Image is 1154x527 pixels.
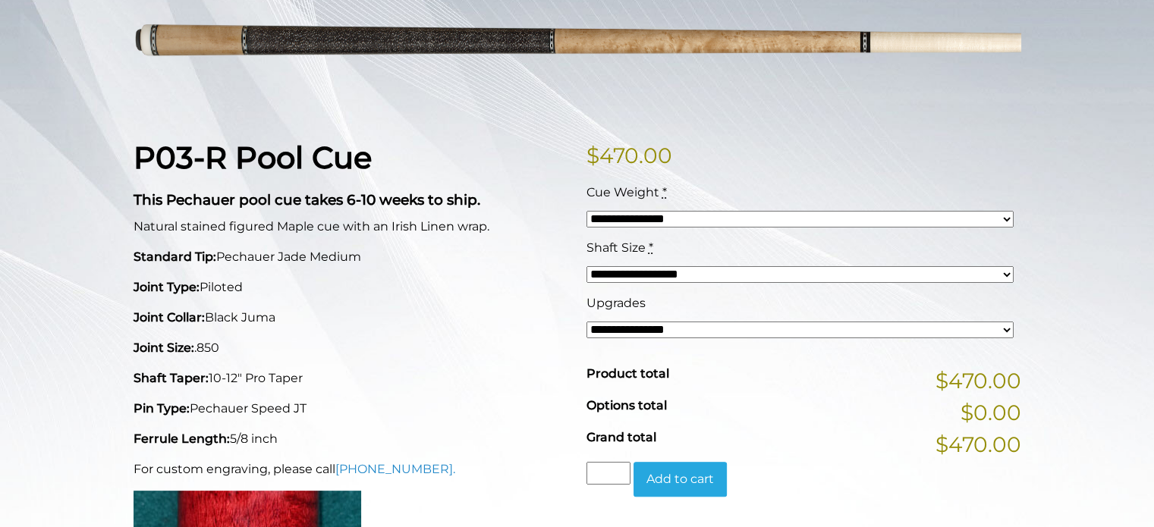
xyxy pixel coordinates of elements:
[134,280,200,294] strong: Joint Type:
[134,310,205,325] strong: Joint Collar:
[935,365,1021,397] span: $470.00
[134,401,190,416] strong: Pin Type:
[649,240,653,255] abbr: required
[134,191,480,209] strong: This Pechauer pool cue takes 6-10 weeks to ship.
[134,369,568,387] p: 10-12" Pro Taper
[134,431,230,446] strong: Ferrule Length:
[586,185,659,199] span: Cue Weight
[134,139,372,176] strong: P03-R Pool Cue
[134,309,568,327] p: Black Juma
[961,397,1021,428] span: $0.00
[586,366,669,381] span: Product total
[134,249,216,264] strong: Standard Tip:
[586,143,672,168] bdi: 470.00
[134,278,568,296] p: Piloted
[134,248,568,266] p: Pechauer Jade Medium
[134,430,568,448] p: 5/8 inch
[586,398,667,413] span: Options total
[134,218,568,236] p: Natural stained figured Maple cue with an Irish Linen wrap.
[335,462,455,476] a: [PHONE_NUMBER].
[134,339,568,357] p: .850
[134,460,568,478] p: For custom engraving, please call
[134,371,209,385] strong: Shaft Taper:
[134,400,568,418] p: Pechauer Speed JT
[662,185,667,199] abbr: required
[134,340,194,355] strong: Joint Size:
[586,240,646,255] span: Shaft Size
[586,430,656,444] span: Grand total
[634,462,727,497] button: Add to cart
[586,143,599,168] span: $
[935,428,1021,460] span: $470.00
[586,462,630,485] input: Product quantity
[586,296,646,310] span: Upgrades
